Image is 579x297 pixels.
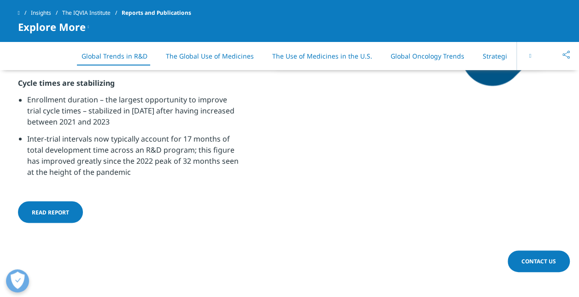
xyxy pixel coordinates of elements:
li: Inter-trial intervals now typically account for 17 months of total development time across an R&D... [27,133,241,183]
a: Strategic Reports [483,52,536,60]
a: Global Oncology Trends [391,52,464,60]
span: Explore More [18,21,86,32]
strong: Cycle times are stabilizing [18,78,115,88]
a: The Use of Medicines in the U.S. [272,52,372,60]
a: Insights [31,5,62,21]
button: Ouvrir le centre de préférences [6,269,29,292]
a: The IQVIA Institute [62,5,122,21]
a: Contact Us [508,250,570,272]
a: Read report [18,201,83,223]
a: Global Trends in R&D [82,52,147,60]
span: Read report [32,208,69,216]
span: Reports and Publications [122,5,191,21]
li: Enrollment duration – the largest opportunity to improve trial cycle times – stabilized in [DATE]... [27,94,241,133]
span: Contact Us [521,257,556,265]
a: The Global Use of Medicines [166,52,254,60]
